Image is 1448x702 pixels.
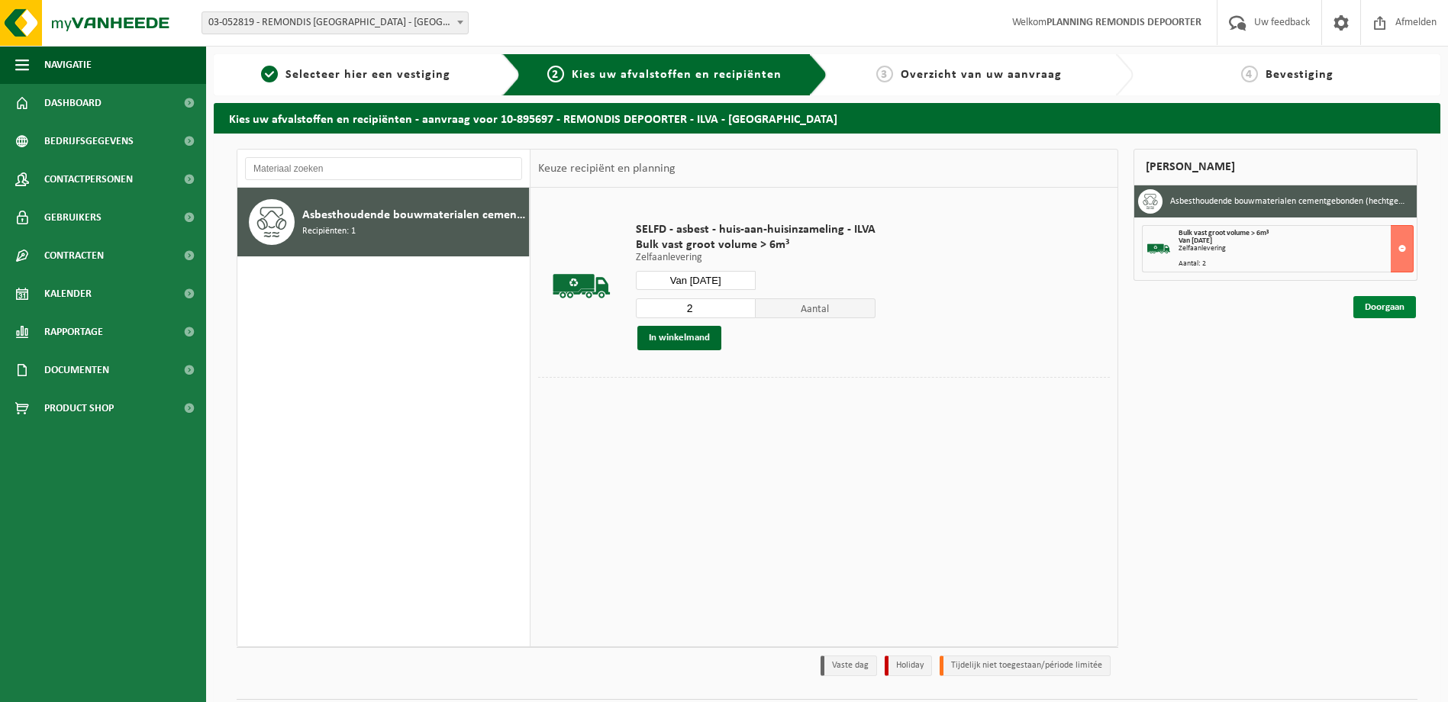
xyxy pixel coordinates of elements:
h3: Asbesthoudende bouwmaterialen cementgebonden (hechtgebonden) [1170,189,1405,214]
div: Zelfaanlevering [1179,245,1413,253]
li: Tijdelijk niet toegestaan/période limitée [940,655,1111,676]
p: Zelfaanlevering [636,253,876,263]
span: Bulk vast groot volume > 6m³ [636,237,876,253]
span: Navigatie [44,46,92,84]
span: 03-052819 - REMONDIS WEST-VLAANDEREN - OOSTENDE [202,11,469,34]
li: Vaste dag [821,655,877,676]
span: Aantal [756,298,876,318]
span: Overzicht van uw aanvraag [901,69,1062,81]
span: Kies uw afvalstoffen en recipiënten [572,69,782,81]
span: Bedrijfsgegevens [44,122,134,160]
span: 3 [876,66,893,82]
span: Bevestiging [1266,69,1334,81]
a: Doorgaan [1353,296,1416,318]
li: Holiday [885,655,932,676]
span: Gebruikers [44,198,102,237]
span: Contracten [44,237,104,275]
strong: PLANNING REMONDIS DEPOORTER [1046,17,1201,28]
div: [PERSON_NAME] [1134,149,1417,185]
span: Product Shop [44,389,114,427]
span: Dashboard [44,84,102,122]
span: 03-052819 - REMONDIS WEST-VLAANDEREN - OOSTENDE [202,12,468,34]
span: Asbesthoudende bouwmaterialen cementgebonden (hechtgebonden) [302,206,525,224]
div: Aantal: 2 [1179,260,1413,268]
span: 4 [1241,66,1258,82]
button: Asbesthoudende bouwmaterialen cementgebonden (hechtgebonden) Recipiënten: 1 [237,188,530,256]
input: Selecteer datum [636,271,756,290]
span: SELFD - asbest - huis-aan-huisinzameling - ILVA [636,222,876,237]
span: Documenten [44,351,109,389]
span: Contactpersonen [44,160,133,198]
span: Bulk vast groot volume > 6m³ [1179,229,1269,237]
h2: Kies uw afvalstoffen en recipiënten - aanvraag voor 10-895697 - REMONDIS DEPOORTER - ILVA - [GEOG... [214,103,1440,133]
span: 1 [261,66,278,82]
strong: Van [DATE] [1179,237,1212,245]
span: Rapportage [44,313,103,351]
span: Recipiënten: 1 [302,224,356,239]
a: 1Selecteer hier een vestiging [221,66,490,84]
span: Kalender [44,275,92,313]
div: Keuze recipiënt en planning [531,150,683,188]
span: 2 [547,66,564,82]
button: In winkelmand [637,326,721,350]
span: Selecteer hier een vestiging [285,69,450,81]
input: Materiaal zoeken [245,157,522,180]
